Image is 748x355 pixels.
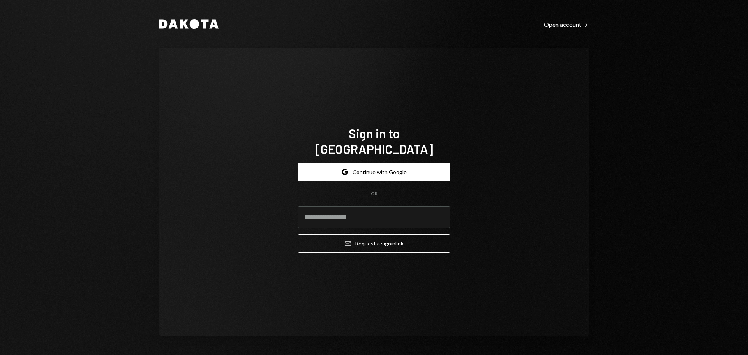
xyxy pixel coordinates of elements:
button: Request a signinlink [298,234,450,253]
div: Open account [544,21,589,28]
div: OR [371,191,378,197]
h1: Sign in to [GEOGRAPHIC_DATA] [298,125,450,157]
button: Continue with Google [298,163,450,181]
a: Open account [544,20,589,28]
